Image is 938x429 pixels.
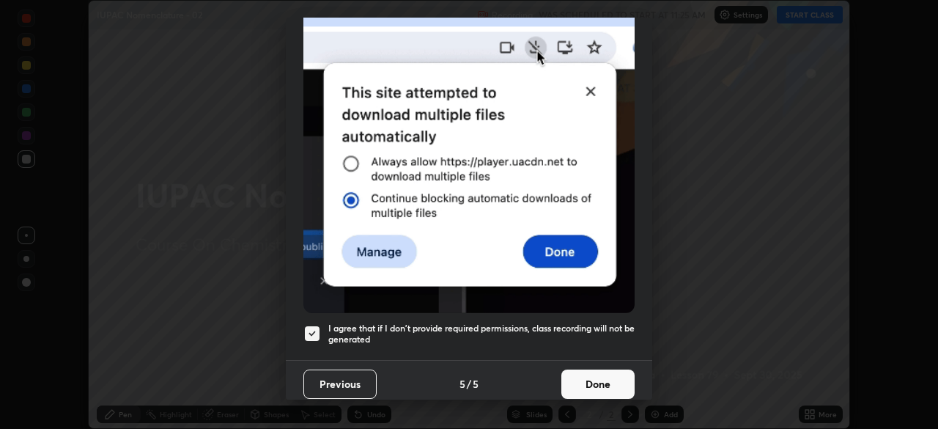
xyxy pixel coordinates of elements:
h4: 5 [459,376,465,392]
h4: 5 [473,376,479,392]
button: Previous [303,370,377,399]
h4: / [467,376,471,392]
button: Done [561,370,635,399]
h5: I agree that if I don't provide required permissions, class recording will not be generated [328,323,635,345]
